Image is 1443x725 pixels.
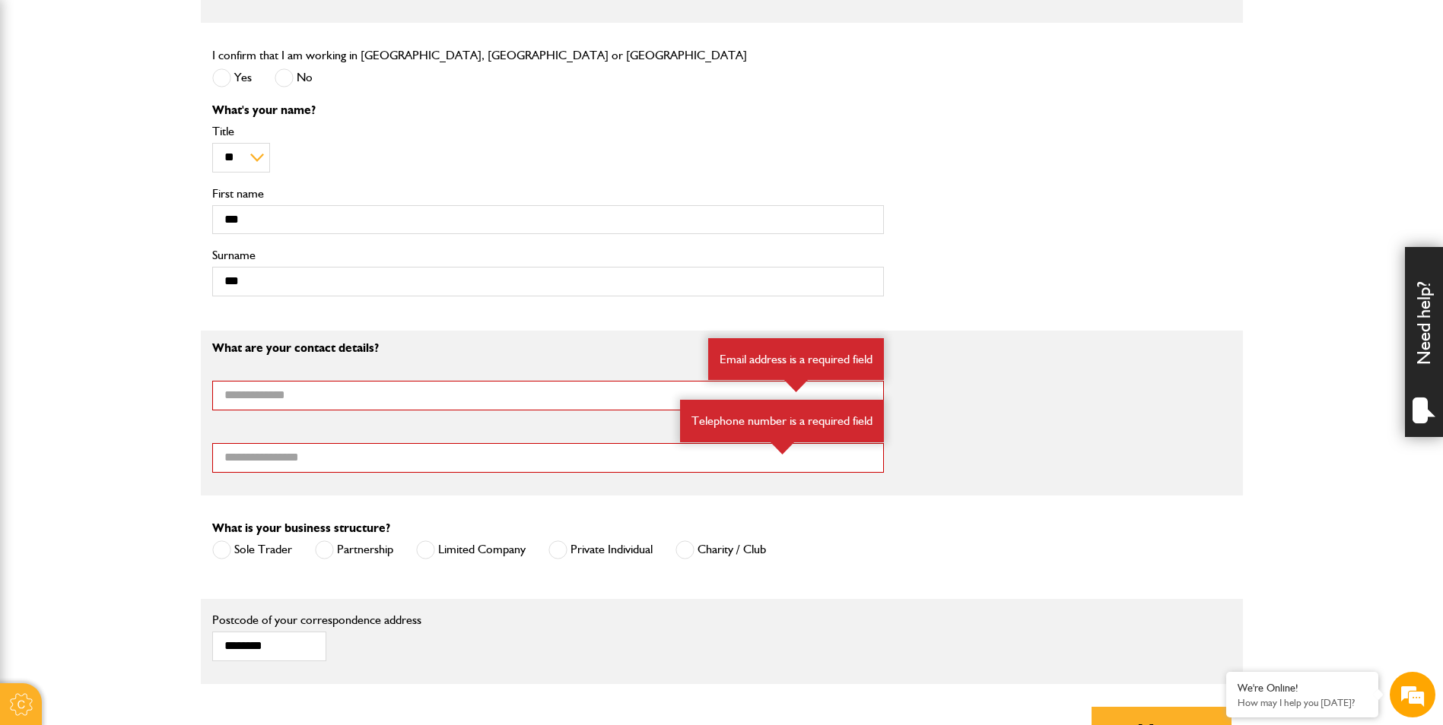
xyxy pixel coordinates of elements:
[212,249,884,261] label: Surname
[212,188,884,200] label: First name
[212,540,292,559] label: Sole Trader
[275,68,313,87] label: No
[212,614,444,626] label: Postcode of your correspondence address
[784,380,808,392] img: error-box-arrow.svg
[1238,697,1367,708] p: How may I help you today?
[212,68,252,87] label: Yes
[771,442,794,454] img: error-box-arrow.svg
[675,540,766,559] label: Charity / Club
[212,522,390,534] label: What is your business structure?
[708,338,884,381] div: Email address is a required field
[212,125,884,138] label: Title
[315,540,393,559] label: Partnership
[416,540,526,559] label: Limited Company
[548,540,653,559] label: Private Individual
[1238,682,1367,695] div: We're Online!
[680,400,884,442] div: Telephone number is a required field
[212,49,747,62] label: I confirm that I am working in [GEOGRAPHIC_DATA], [GEOGRAPHIC_DATA] or [GEOGRAPHIC_DATA]
[212,342,884,354] p: What are your contact details?
[1405,247,1443,437] div: Need help?
[212,104,884,116] p: What's your name?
